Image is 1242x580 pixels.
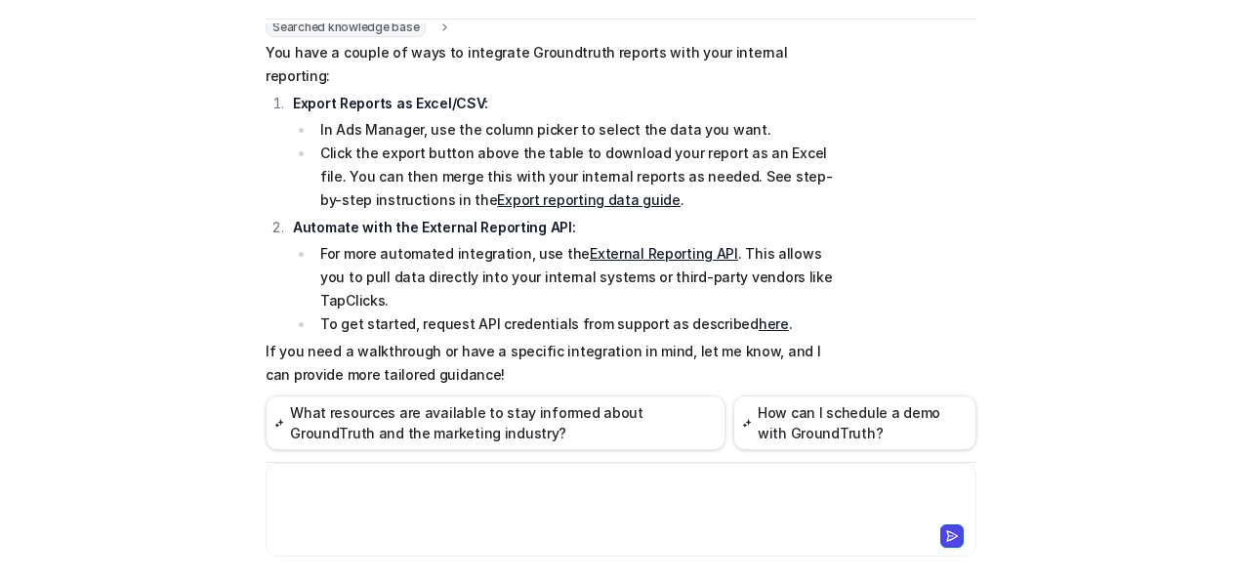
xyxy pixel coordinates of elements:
[314,142,837,212] li: Click the export button above the table to download your report as an Excel file. You can then me...
[314,312,837,336] li: To get started, request API credentials from support as described .
[759,315,789,332] a: here
[590,245,738,262] a: External Reporting API
[266,340,837,387] p: If you need a walkthrough or have a specific integration in mind, let me know, and I can provide ...
[266,395,725,450] button: What resources are available to stay informed about GroundTruth and the marketing industry?
[314,242,837,312] li: For more automated integration, use the . This allows you to pull data directly into your interna...
[293,95,488,111] strong: Export Reports as Excel/CSV:
[293,219,576,235] strong: Automate with the External Reporting API:
[266,18,426,37] span: Searched knowledge base
[497,191,680,208] a: Export reporting data guide
[266,41,837,88] p: You have a couple of ways to integrate Groundtruth reports with your internal reporting:
[314,118,837,142] li: In Ads Manager, use the column picker to select the data you want.
[733,395,976,450] button: How can I schedule a demo with GroundTruth?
